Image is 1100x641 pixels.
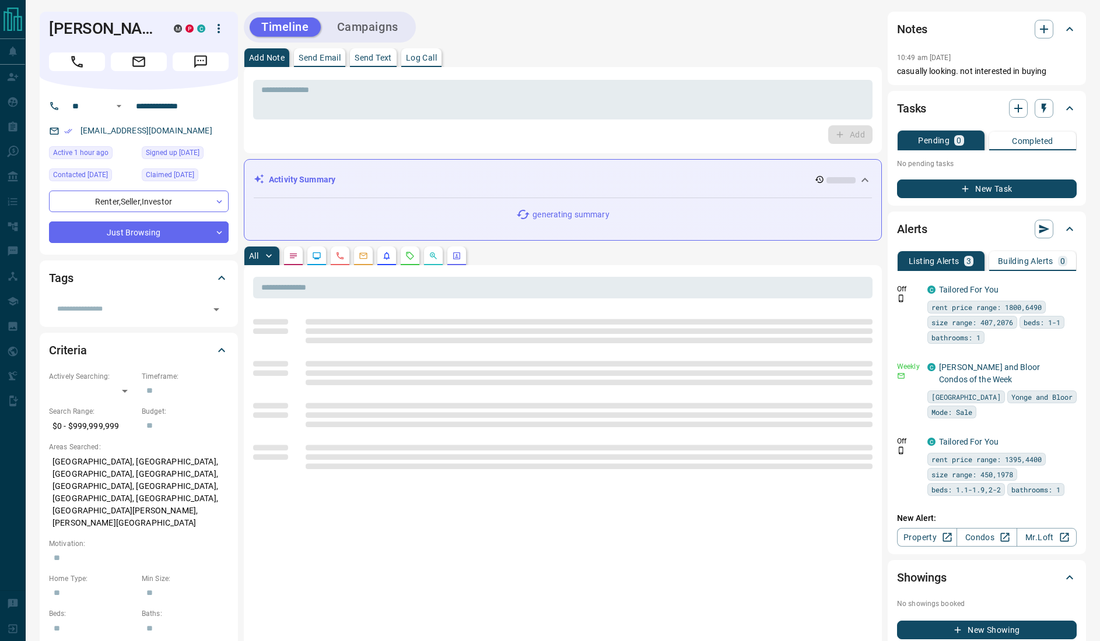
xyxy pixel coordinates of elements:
span: Signed up [DATE] [146,147,199,159]
p: No showings booked [897,598,1077,609]
p: 0 [957,136,961,145]
span: Mode: Sale [931,406,972,418]
div: Showings [897,563,1077,591]
svg: Requests [405,251,415,260]
svg: Push Notification Only [897,446,905,455]
h2: Alerts [897,220,927,238]
p: Add Note [249,54,285,62]
div: Just Browsing [49,221,229,243]
div: Criteria [49,336,229,364]
span: Contacted [DATE] [53,169,108,181]
button: Open [112,99,126,113]
p: Min Size: [142,573,229,584]
h2: Tags [49,269,73,287]
div: Tasks [897,94,1077,122]
p: Log Call [406,54,437,62]
div: Tags [49,264,229,292]
div: property.ca [185,24,194,33]
p: No pending tasks [897,155,1077,172]
a: Property [897,528,957,547]
p: Motivation: [49,538,229,549]
svg: Notes [289,251,298,260]
svg: Emails [359,251,368,260]
p: Weekly [897,361,920,372]
svg: Agent Actions [452,251,461,260]
button: New Task [897,179,1077,198]
p: Off [897,436,920,446]
span: size range: 407,2076 [931,316,1013,328]
div: Sun Jan 20 2019 [142,146,229,163]
span: Message [173,52,229,71]
div: condos.ca [927,286,936,294]
div: Renter , Seller , Investor [49,191,229,212]
p: Baths: [142,608,229,619]
button: New Showing [897,621,1077,639]
div: Notes [897,15,1077,43]
div: Alerts [897,215,1077,243]
p: Actively Searching: [49,371,136,382]
p: All [249,252,258,260]
p: generating summary [533,209,609,221]
svg: Calls [335,251,345,260]
span: bathrooms: 1 [931,332,980,343]
a: Condos [957,528,1017,547]
p: Completed [1012,137,1053,145]
span: rent price range: 1800,6490 [931,301,1042,313]
h1: [PERSON_NAME] [49,19,156,38]
p: Beds: [49,608,136,619]
div: Wed Oct 15 2025 [49,146,136,163]
div: condos.ca [927,363,936,371]
span: size range: 450,1978 [931,469,1013,480]
p: $0 - $999,999,999 [49,417,136,436]
svg: Email [897,372,905,380]
svg: Opportunities [429,251,438,260]
p: 10:49 am [DATE] [897,54,951,62]
a: [EMAIL_ADDRESS][DOMAIN_NAME] [80,126,212,135]
span: Yonge and Bloor [1011,391,1073,403]
span: Email [111,52,167,71]
p: New Alert: [897,512,1077,524]
svg: Push Notification Only [897,294,905,302]
span: beds: 1-1 [1024,316,1060,328]
span: [GEOGRAPHIC_DATA] [931,391,1001,403]
p: Send Email [299,54,341,62]
p: Budget: [142,406,229,417]
p: Building Alerts [998,257,1053,265]
div: condos.ca [197,24,205,33]
a: Mr.Loft [1017,528,1077,547]
p: Home Type: [49,573,136,584]
span: rent price range: 1395,4400 [931,453,1042,465]
svg: Email Verified [64,127,72,135]
p: 3 [966,257,971,265]
p: Pending [918,136,950,145]
span: Active 1 hour ago [53,147,108,159]
button: Campaigns [325,17,410,37]
p: 0 [1060,257,1065,265]
button: Open [208,301,225,318]
h2: Tasks [897,99,926,118]
h2: Criteria [49,341,87,360]
p: Off [897,284,920,294]
span: Claimed [DATE] [146,169,194,181]
a: Tailored For You [939,437,999,446]
p: Listing Alerts [909,257,959,265]
p: Areas Searched: [49,442,229,452]
div: mrloft.ca [174,24,182,33]
div: Fri Feb 25 2022 [49,168,136,185]
svg: Listing Alerts [382,251,391,260]
a: Tailored For You [939,285,999,294]
span: Call [49,52,105,71]
span: bathrooms: 1 [1011,484,1060,495]
div: Sat Oct 30 2021 [142,168,229,185]
div: Activity Summary [254,169,872,191]
p: Search Range: [49,406,136,417]
a: [PERSON_NAME] and Bloor Condos of the Week [939,362,1040,384]
h2: Showings [897,568,947,587]
h2: Notes [897,20,927,38]
p: Send Text [355,54,392,62]
span: beds: 1.1-1.9,2-2 [931,484,1001,495]
div: condos.ca [927,438,936,446]
svg: Lead Browsing Activity [312,251,321,260]
p: Timeframe: [142,371,229,382]
p: casually looking. not interested in buying [897,65,1077,78]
